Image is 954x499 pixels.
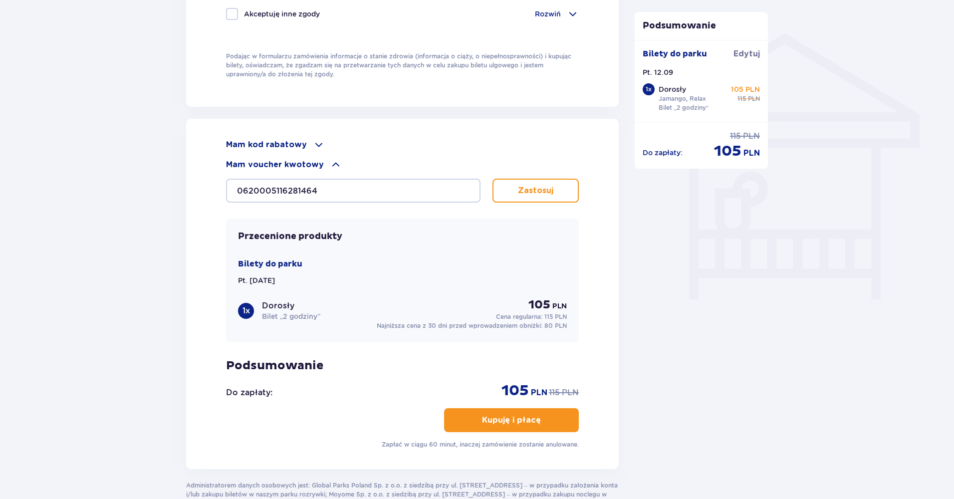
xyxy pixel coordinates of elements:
[528,297,550,312] p: 105
[748,94,760,103] p: PLN
[544,322,567,329] span: 80 PLN
[635,20,768,32] p: Podsumowanie
[544,313,567,320] span: 115 PLN
[262,311,320,321] p: Bilet „2 godziny”
[737,94,746,103] p: 115
[238,231,342,243] p: Przecenione produkty
[659,94,706,103] p: Jamango, Relax
[659,103,709,112] p: Bilet „2 godziny”
[659,84,686,94] p: Dorosły
[226,139,307,150] p: Mam kod rabatowy
[226,387,272,398] p: Do zapłaty :
[238,275,275,285] p: Pt. [DATE]
[643,83,655,95] div: 1 x
[492,179,579,203] button: Zastosuj
[226,52,579,79] p: Podając w formularzu zamówienia informacje o stanie zdrowia (informacja o ciąży, o niepełnosprawn...
[382,440,579,449] p: Zapłać w ciągu 60 minut, inaczej zamówienie zostanie anulowane.
[518,185,553,196] p: Zastosuj
[377,321,567,330] p: Najniższa cena z 30 dni przed wprowadzeniem obniżki:
[535,9,561,19] p: Rozwiń
[244,9,320,19] p: Akceptuję inne zgody
[262,300,294,311] p: Dorosły
[714,142,741,161] p: 105
[643,48,707,59] p: Bilety do parku
[733,48,760,59] a: Edytuj
[501,381,529,400] p: 105
[482,415,541,426] p: Kupuję i płacę
[444,408,579,432] button: Kupuję i płacę
[731,84,760,94] p: 105 PLN
[743,148,760,159] p: PLN
[226,358,579,373] p: Podsumowanie
[238,258,302,269] p: Bilety do parku
[643,148,683,158] p: Do zapłaty :
[496,312,567,321] p: Cena regularna:
[730,131,741,142] p: 115
[552,301,567,311] p: PLN
[226,179,480,203] input: Numer vouchera
[643,67,673,77] p: Pt. 12.09
[743,131,760,142] p: PLN
[531,387,547,398] p: PLN
[226,159,324,170] p: Mam voucher kwotowy
[549,387,560,398] p: 115
[238,303,254,319] div: 1 x
[562,387,579,398] p: PLN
